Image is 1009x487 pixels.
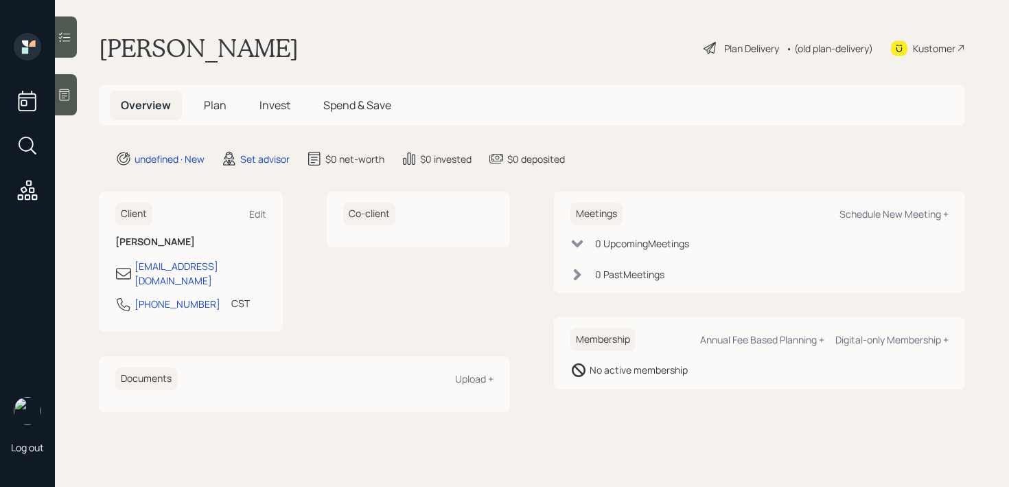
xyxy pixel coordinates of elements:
span: Spend & Save [323,98,391,113]
img: retirable_logo.png [14,397,41,424]
h6: [PERSON_NAME] [115,236,266,248]
div: $0 invested [420,152,472,166]
h6: Documents [115,367,177,390]
div: Set advisor [240,152,290,166]
div: Edit [249,207,266,220]
div: Schedule New Meeting + [839,207,949,220]
span: Invest [259,98,290,113]
div: Log out [11,441,44,454]
div: [EMAIL_ADDRESS][DOMAIN_NAME] [135,259,266,288]
div: [PHONE_NUMBER] [135,297,220,311]
div: $0 deposited [507,152,565,166]
h1: [PERSON_NAME] [99,33,299,63]
div: Kustomer [913,41,955,56]
div: 0 Past Meeting s [595,267,664,282]
div: No active membership [590,363,688,377]
div: • (old plan-delivery) [786,41,873,56]
div: $0 net-worth [325,152,384,166]
div: Upload + [455,372,494,385]
h6: Co-client [343,203,395,225]
div: CST [231,296,250,310]
span: Plan [204,98,227,113]
div: undefined · New [135,152,205,166]
h6: Membership [570,328,636,351]
h6: Client [115,203,152,225]
span: Overview [121,98,171,113]
div: Plan Delivery [724,41,779,56]
div: Annual Fee Based Planning + [700,333,824,346]
div: Digital-only Membership + [835,333,949,346]
div: 0 Upcoming Meeting s [595,236,689,251]
h6: Meetings [570,203,623,225]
